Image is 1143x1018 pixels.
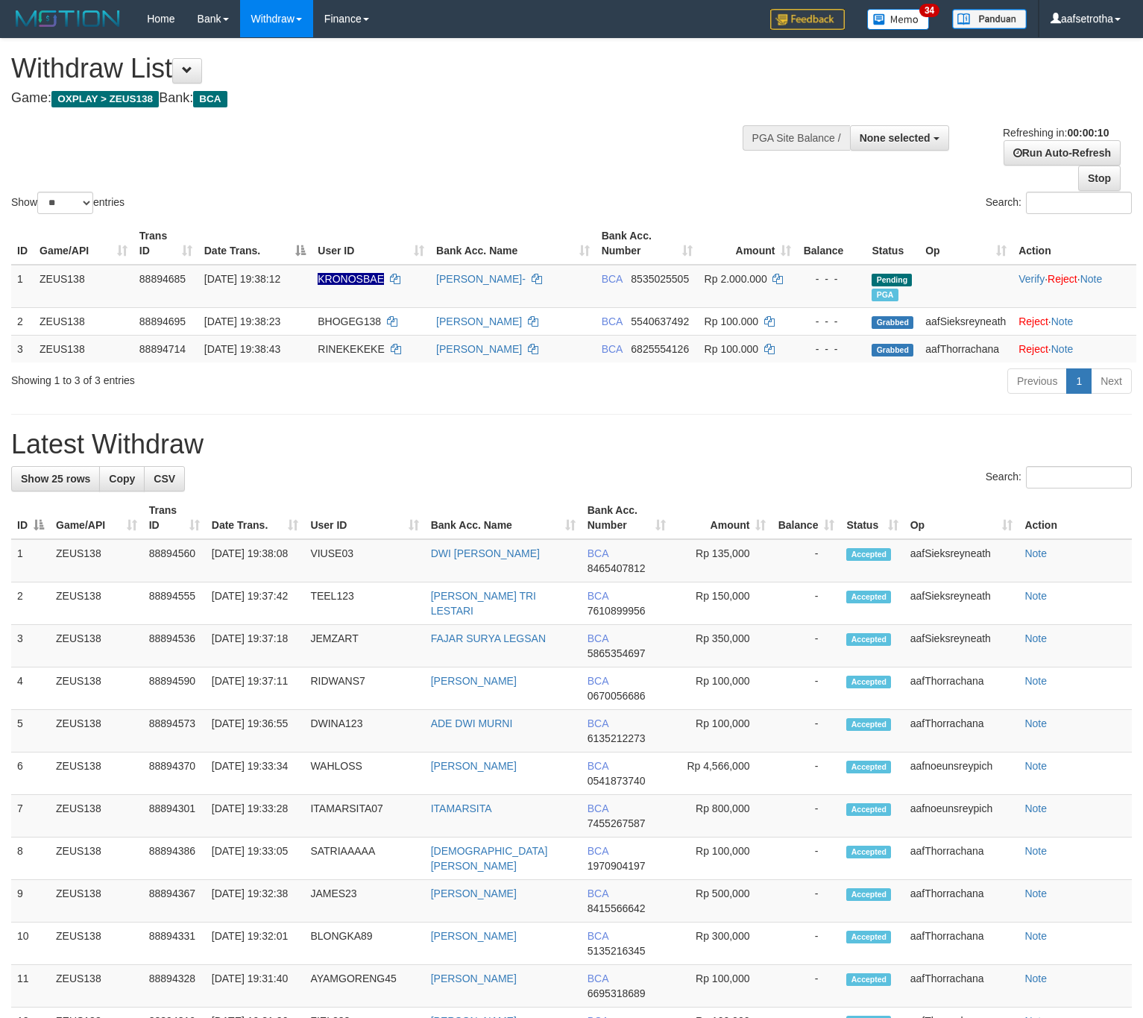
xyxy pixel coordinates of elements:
[588,887,608,899] span: BCA
[803,342,860,356] div: - - -
[431,973,517,984] a: [PERSON_NAME]
[772,838,840,880] td: -
[588,845,608,857] span: BCA
[143,880,206,923] td: 88894367
[1051,315,1074,327] a: Note
[770,9,845,30] img: Feedback.jpg
[588,690,646,702] span: Copy 0670056686 to clipboard
[772,710,840,752] td: -
[11,222,34,265] th: ID
[431,547,540,559] a: DWI [PERSON_NAME]
[904,752,1019,795] td: aafnoeunsreypich
[11,923,50,965] td: 10
[602,273,623,285] span: BCA
[154,473,175,485] span: CSV
[11,497,50,539] th: ID: activate to sort column descending
[1013,265,1136,308] td: · ·
[50,539,143,582] td: ZEUS138
[672,965,772,1008] td: Rp 100,000
[11,710,50,752] td: 5
[672,539,772,582] td: Rp 135,000
[431,590,536,617] a: [PERSON_NAME] TRI LESTARI
[204,315,280,327] span: [DATE] 19:38:23
[431,930,517,942] a: [PERSON_NAME]
[872,289,898,301] span: Marked by aafnoeunsreypich
[304,838,424,880] td: SATRIAAAAA
[143,667,206,710] td: 88894590
[1078,166,1121,191] a: Stop
[50,497,143,539] th: Game/API: activate to sort column ascending
[50,752,143,795] td: ZEUS138
[304,710,424,752] td: DWINA123
[1024,632,1047,644] a: Note
[11,880,50,923] td: 9
[431,675,517,687] a: [PERSON_NAME]
[50,582,143,625] td: ZEUS138
[803,271,860,286] div: - - -
[588,647,646,659] span: Copy 5865354697 to clipboard
[588,987,646,999] span: Copy 6695318689 to clipboard
[588,732,646,744] span: Copy 6135212273 to clipboard
[840,497,904,539] th: Status: activate to sort column ascending
[672,497,772,539] th: Amount: activate to sort column ascending
[143,539,206,582] td: 88894560
[797,222,866,265] th: Balance
[588,675,608,687] span: BCA
[312,222,430,265] th: User ID: activate to sort column ascending
[850,125,949,151] button: None selected
[904,582,1019,625] td: aafSieksreyneath
[846,803,891,816] span: Accepted
[11,752,50,795] td: 6
[803,314,860,329] div: - - -
[705,343,758,355] span: Rp 100.000
[846,888,891,901] span: Accepted
[846,973,891,986] span: Accepted
[904,667,1019,710] td: aafThorrachana
[1024,887,1047,899] a: Note
[602,315,623,327] span: BCA
[304,752,424,795] td: WAHLOSS
[588,860,646,872] span: Copy 1970904197 to clipboard
[631,343,689,355] span: Copy 6825554126 to clipboard
[846,591,891,603] span: Accepted
[904,710,1019,752] td: aafThorrachana
[772,539,840,582] td: -
[588,817,646,829] span: Copy 7455267587 to clipboard
[206,497,305,539] th: Date Trans.: activate to sort column ascending
[1091,368,1132,394] a: Next
[143,795,206,838] td: 88894301
[51,91,159,107] span: OXPLAY > ZEUS138
[206,667,305,710] td: [DATE] 19:37:11
[904,539,1019,582] td: aafSieksreyneath
[1004,140,1121,166] a: Run Auto-Refresh
[193,91,227,107] span: BCA
[139,343,186,355] span: 88894714
[1026,192,1132,214] input: Search:
[204,273,280,285] span: [DATE] 19:38:12
[1018,343,1048,355] a: Reject
[143,965,206,1008] td: 88894328
[672,838,772,880] td: Rp 100,000
[1026,466,1132,488] input: Search:
[1024,675,1047,687] a: Note
[904,625,1019,667] td: aafSieksreyneath
[846,846,891,858] span: Accepted
[919,335,1013,362] td: aafThorrachana
[431,845,548,872] a: [DEMOGRAPHIC_DATA] [PERSON_NAME]
[304,667,424,710] td: RIDWANS7
[1018,273,1045,285] a: Verify
[436,273,526,285] a: [PERSON_NAME]-
[1051,343,1074,355] a: Note
[919,222,1013,265] th: Op: activate to sort column ascending
[318,315,381,327] span: BHOGEG138
[304,497,424,539] th: User ID: activate to sort column ascending
[11,625,50,667] td: 3
[431,887,517,899] a: [PERSON_NAME]
[206,838,305,880] td: [DATE] 19:33:05
[904,880,1019,923] td: aafThorrachana
[21,473,90,485] span: Show 25 rows
[139,273,186,285] span: 88894685
[904,497,1019,539] th: Op: activate to sort column ascending
[50,710,143,752] td: ZEUS138
[318,273,384,285] span: Nama rekening ada tanda titik/strip, harap diedit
